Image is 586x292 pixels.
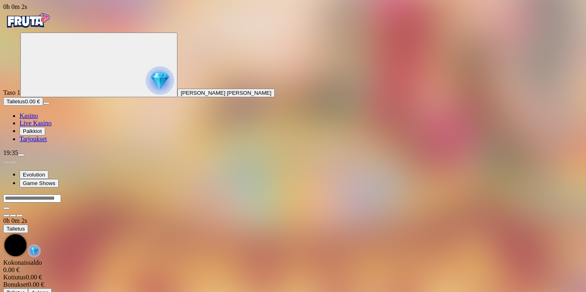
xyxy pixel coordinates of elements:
[3,266,583,274] div: 0.00 €
[3,217,27,224] span: user session time
[3,274,583,281] div: 0.00 €
[3,161,10,163] button: prev slide
[23,128,42,134] span: Palkkiot
[18,154,24,156] button: menu
[20,135,47,142] span: Tarjoukset
[20,170,48,179] button: Evolution
[20,135,47,142] a: gift-inverted iconTarjoukset
[20,179,59,187] button: Game Shows
[3,11,583,143] nav: Primary
[177,89,275,97] button: [PERSON_NAME] [PERSON_NAME]
[20,120,52,126] a: poker-chip iconLive Kasino
[3,259,583,274] div: Kokonaissaldo
[181,90,271,96] span: [PERSON_NAME] [PERSON_NAME]
[3,149,18,156] span: 19:35
[7,226,25,232] span: Talletus
[7,98,25,105] span: Talletus
[20,127,45,135] button: reward iconPalkkiot
[3,11,52,31] img: Fruta
[3,281,583,288] div: 0.00 €
[3,194,61,203] input: Search
[25,98,40,105] span: 0.00 €
[23,180,55,186] span: Game Shows
[16,214,23,217] button: fullscreen icon
[146,66,174,95] img: reward progress
[20,112,38,119] a: diamond iconKasino
[28,244,41,257] img: reward-icon
[3,217,583,259] div: Game menu
[3,281,28,288] span: Bonukset
[3,224,28,233] button: Talletus
[10,214,16,217] button: chevron-down icon
[20,120,52,126] span: Live Kasino
[3,274,26,281] span: Kotiutus
[20,33,177,97] button: reward progress
[20,112,38,119] span: Kasino
[3,89,20,96] span: Taso 1
[3,214,10,217] button: close icon
[3,97,43,106] button: Talletusplus icon0.00 €
[3,207,10,209] button: play icon
[10,161,16,163] button: next slide
[3,3,27,10] span: user session time
[3,25,52,32] a: Fruta
[43,102,50,105] button: menu
[23,172,45,178] span: Evolution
